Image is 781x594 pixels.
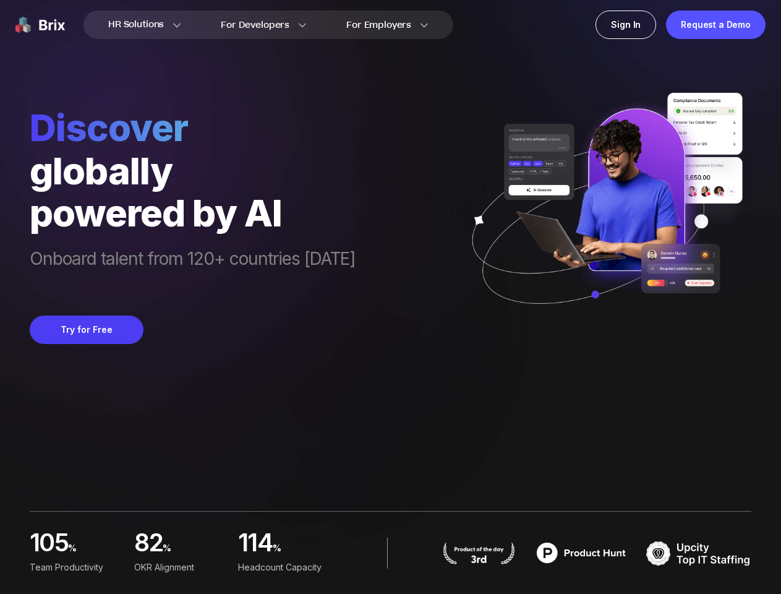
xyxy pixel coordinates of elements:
[30,249,356,291] span: Onboard talent from 120+ countries [DATE]
[529,538,634,569] img: product hunt badge
[30,316,143,344] button: Try for Free
[163,538,228,565] span: %
[646,538,751,569] img: TOP IT STAFFING
[238,561,333,574] div: Headcount Capacity
[68,538,124,565] span: %
[30,532,68,558] span: 105
[456,93,751,330] img: ai generate
[595,11,656,39] a: Sign In
[273,538,333,565] span: %
[346,19,411,32] span: For Employers
[30,105,356,150] span: Discover
[134,532,163,558] span: 82
[666,11,766,39] a: Request a Demo
[442,542,516,564] img: product hunt badge
[108,15,164,35] span: HR Solutions
[238,532,272,558] span: 114
[134,561,229,574] div: OKR Alignment
[221,19,289,32] span: For Developers
[30,192,356,234] div: powered by AI
[30,561,124,574] div: Team Productivity
[30,150,356,192] div: globally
